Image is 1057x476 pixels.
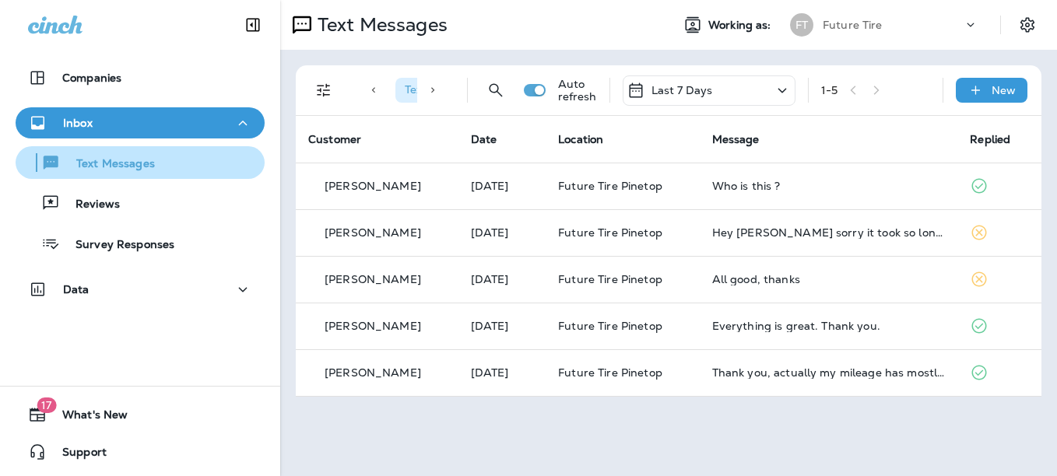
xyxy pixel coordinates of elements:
span: Message [712,132,760,146]
p: [PERSON_NAME] [325,366,421,379]
p: Text Messages [61,157,155,172]
span: Future Tire Pinetop [558,179,662,193]
p: Auto refresh [558,78,597,103]
p: Survey Responses [60,238,174,253]
p: Text Messages [311,13,448,37]
span: Location [558,132,603,146]
p: New [992,84,1016,96]
button: Inbox [16,107,265,138]
button: Search Messages [480,75,511,106]
button: Data [16,274,265,305]
p: [PERSON_NAME] [325,226,421,239]
span: Future Tire Pinetop [558,366,662,380]
p: Sep 12, 2025 12:10 PM [471,226,534,239]
div: Text Direction:Incoming [395,78,554,103]
span: What's New [47,408,128,427]
span: Future Tire Pinetop [558,272,662,286]
p: Sep 8, 2025 09:49 AM [471,366,534,379]
p: [PERSON_NAME] [325,320,421,332]
button: Support [16,436,265,467]
p: [PERSON_NAME] [325,273,421,285]
p: Reviews [60,198,120,212]
div: FT [790,13,813,37]
div: All good, thanks [712,273,946,285]
p: Future Tire [823,19,883,31]
div: 1 - 5 [821,84,838,96]
span: Working as: [708,19,774,32]
button: Settings [1013,11,1041,39]
span: Date [471,132,497,146]
button: Companies [16,62,265,93]
button: Survey Responses [16,227,265,260]
p: Sep 13, 2025 04:02 PM [471,180,534,192]
div: Thank you, actually my mileage has mostly been locally lately and I'm out on of town; car parked ... [712,366,946,379]
button: Reviews [16,187,265,219]
p: [PERSON_NAME] [325,180,421,192]
button: Collapse Sidebar [231,9,275,40]
p: Inbox [63,117,93,129]
span: Future Tire Pinetop [558,319,662,333]
span: Customer [308,132,361,146]
span: 17 [37,397,56,413]
p: Sep 10, 2025 09:43 AM [471,273,534,285]
p: Last 7 Days [651,84,713,96]
span: Support [47,446,107,464]
div: Hey Rex sorry it took so long but I emailed you those pictures. [712,226,946,239]
span: Replied [970,132,1010,146]
span: Text Direction : Incoming [405,82,528,96]
span: Future Tire Pinetop [558,226,662,240]
div: Who is this ? [712,180,946,192]
p: Data [63,283,90,296]
button: Filters [308,75,339,106]
div: Everything is great. Thank you. [712,320,946,332]
p: Companies [62,72,121,84]
button: 17What's New [16,399,265,430]
button: Text Messages [16,146,265,179]
p: Sep 10, 2025 08:04 AM [471,320,534,332]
